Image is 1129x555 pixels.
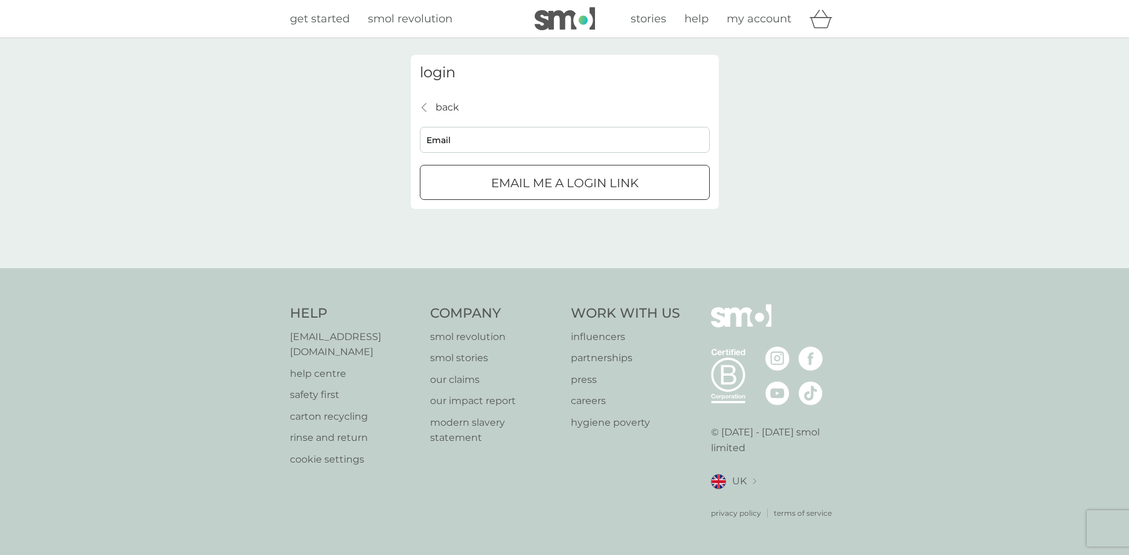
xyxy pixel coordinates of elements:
[290,452,419,467] a: cookie settings
[684,12,709,25] span: help
[290,430,419,446] a: rinse and return
[420,64,710,82] h3: login
[430,350,559,366] a: smol stories
[571,329,680,345] a: influencers
[799,347,823,371] img: visit the smol Facebook page
[571,393,680,409] a: careers
[430,415,559,446] a: modern slavery statement
[430,304,559,323] h4: Company
[799,381,823,405] img: visit the smol Tiktok page
[774,507,832,519] a: terms of service
[571,304,680,323] h4: Work With Us
[684,10,709,28] a: help
[368,12,452,25] span: smol revolution
[711,304,771,345] img: smol
[732,473,747,489] span: UK
[631,10,666,28] a: stories
[631,12,666,25] span: stories
[753,478,756,485] img: select a new location
[430,393,559,409] a: our impact report
[809,7,840,31] div: basket
[290,366,419,382] a: help centre
[290,10,350,28] a: get started
[765,381,790,405] img: visit the smol Youtube page
[571,350,680,366] a: partnerships
[290,409,419,425] a: carton recycling
[290,12,350,25] span: get started
[290,387,419,403] a: safety first
[711,425,840,455] p: © [DATE] - [DATE] smol limited
[368,10,452,28] a: smol revolution
[290,304,419,323] h4: Help
[571,372,680,388] a: press
[491,173,638,193] p: Email me a login link
[765,347,790,371] img: visit the smol Instagram page
[711,474,726,489] img: UK flag
[727,10,791,28] a: my account
[727,12,791,25] span: my account
[535,7,595,30] img: smol
[420,165,710,200] button: Email me a login link
[571,415,680,431] a: hygiene poverty
[436,100,459,115] p: back
[430,329,559,345] a: smol revolution
[430,372,559,388] a: our claims
[711,507,761,519] a: privacy policy
[290,329,419,360] a: [EMAIL_ADDRESS][DOMAIN_NAME]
